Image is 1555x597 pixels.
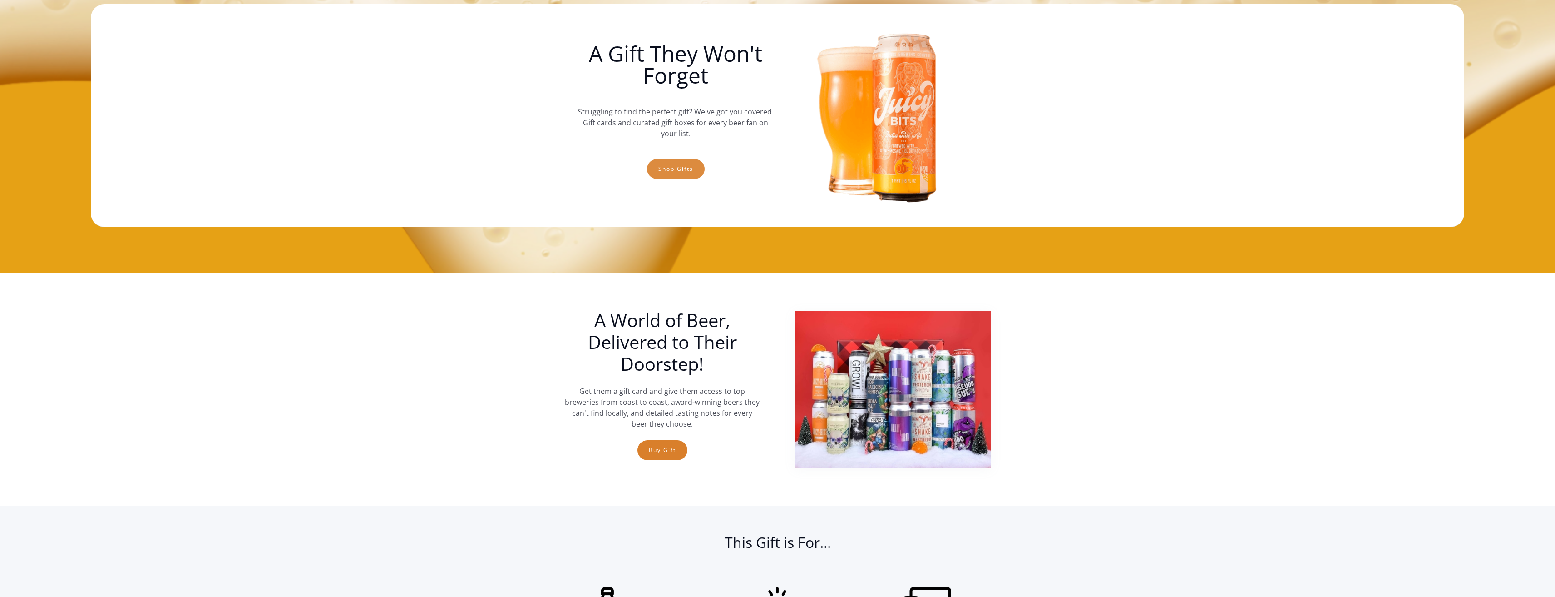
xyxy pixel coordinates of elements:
[564,386,760,429] p: Get them a gift card and give them access to top breweries from coast to coast, award-winning bee...
[564,309,760,375] h1: A World of Beer, Delivered to Their Doorstep!
[637,440,687,460] a: Buy Gift
[578,97,774,148] p: Struggling to find the perfect gift? We've got you covered. Gift cards and curated gift boxes for...
[578,43,774,86] h1: A Gift They Won't Forget
[647,159,705,179] a: Shop gifts
[564,533,991,561] h2: This Gift is For...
